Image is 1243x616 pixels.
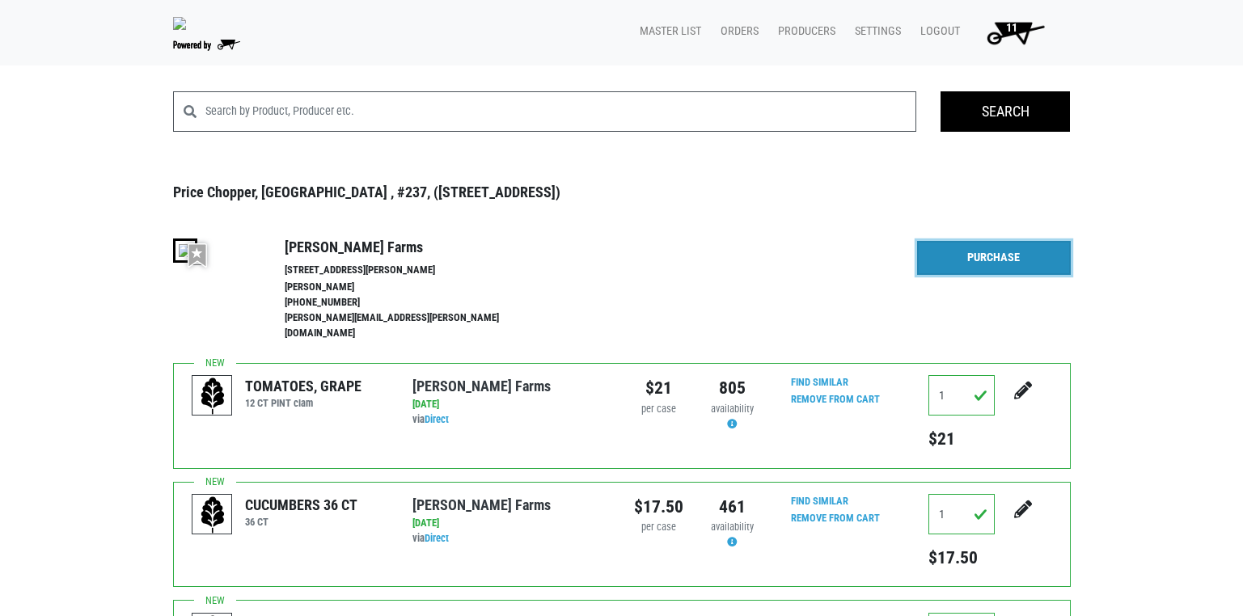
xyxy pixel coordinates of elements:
[928,547,995,568] h5: $17.50
[192,376,233,416] img: placeholder-variety-43d6402dacf2d531de610a020419775a.svg
[842,16,907,47] a: Settings
[708,494,757,520] div: 461
[634,375,683,401] div: $21
[412,516,609,531] div: [DATE]
[917,241,1071,275] a: Purchase
[173,17,186,30] img: original-fc7597fdc6adbb9d0e2ae620e786d1a2.jpg
[245,375,361,397] div: TOMATOES, GRAPE
[979,16,1051,49] img: Cart
[412,531,609,546] div: via
[412,378,551,394] a: [PERSON_NAME] Farms
[245,516,357,528] h6: 36 CT
[173,40,240,51] img: Powered by Big Wheelbarrow
[412,496,551,513] a: [PERSON_NAME] Farms
[928,375,995,416] input: Qty
[285,280,534,295] li: [PERSON_NAME]
[781,509,890,528] input: Remove From Cart
[791,495,848,507] a: Find Similar
[627,16,708,47] a: Master List
[781,390,890,409] input: Remove From Cart
[928,494,995,534] input: Qty
[711,521,754,533] span: availability
[1006,21,1017,35] span: 11
[907,16,966,47] a: Logout
[634,520,683,535] div: per case
[285,238,534,256] h4: [PERSON_NAME] Farms
[928,428,995,449] h5: $21
[708,375,757,401] div: 805
[173,184,1071,201] h3: Price Chopper, [GEOGRAPHIC_DATA] , #237, ([STREET_ADDRESS])
[765,16,842,47] a: Producers
[425,413,449,425] a: Direct
[245,494,357,516] div: CUCUMBERS 36 CT
[412,397,609,412] div: [DATE]
[245,397,361,409] h6: 12 CT PINT clam
[708,16,765,47] a: Orders
[941,91,1070,132] input: Search
[711,403,754,415] span: availability
[285,310,534,341] li: [PERSON_NAME][EMAIL_ADDRESS][PERSON_NAME][DOMAIN_NAME]
[966,16,1058,49] a: 11
[425,532,449,544] a: Direct
[285,295,534,310] li: [PHONE_NUMBER]
[634,402,683,417] div: per case
[285,263,534,278] li: [STREET_ADDRESS][PERSON_NAME]
[173,238,197,263] img: thumbnail-8a08f3346781c529aa742b86dead986c.jpg
[205,91,917,132] input: Search by Product, Producer etc.
[192,495,233,535] img: placeholder-variety-43d6402dacf2d531de610a020419775a.svg
[634,494,683,520] div: $17.50
[412,412,609,428] div: via
[791,376,848,388] a: Find Similar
